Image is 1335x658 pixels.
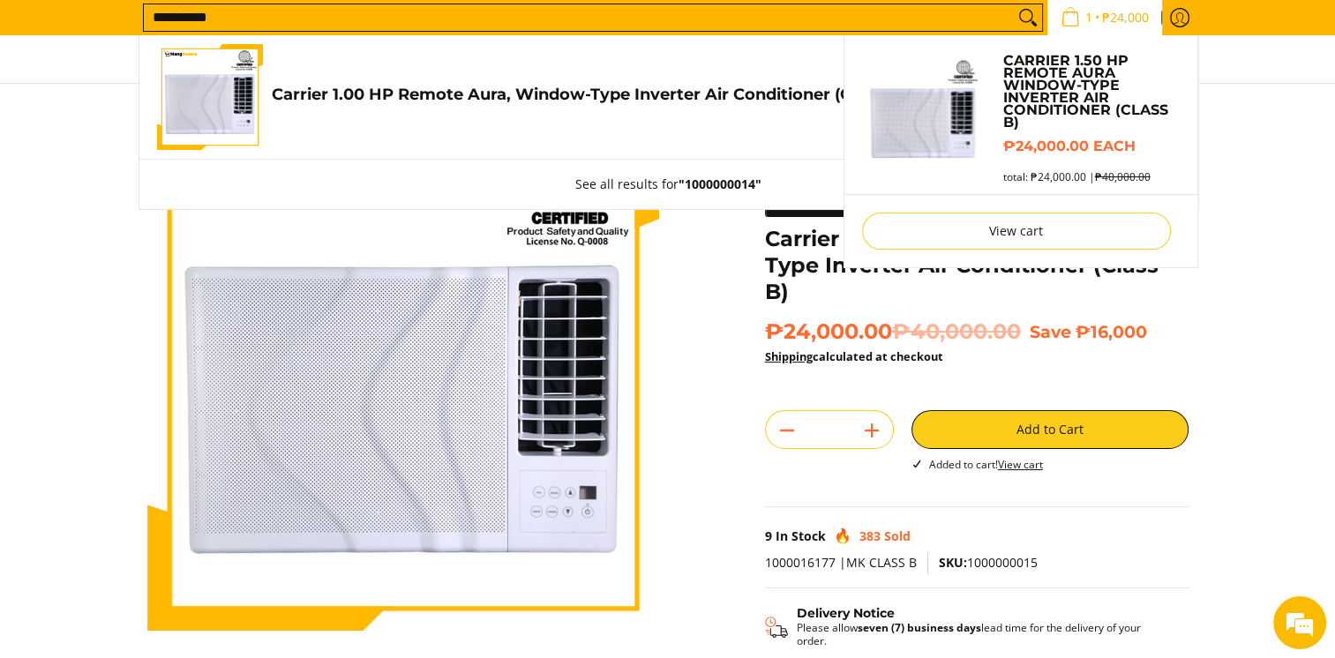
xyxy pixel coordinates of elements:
[765,226,1189,305] h1: Carrier 1.50 HP Remote Aura Window-Type Inverter Air Conditioner (Class B)
[147,119,659,631] img: Carrier 1.50 HP Remote Aura Window-Type Inverter Air Conditioner (Class B)
[765,527,772,544] span: 9
[1076,321,1147,342] span: ₱16,000
[859,527,881,544] span: 383
[102,209,244,387] span: We're online!
[157,44,1181,150] a: Carrier 1.00 HP Remote Aura, Window-Type Inverter Air Conditioner (Class B) Carrier 1.00 HP Remot...
[862,213,1171,250] a: View cart
[765,606,1171,648] button: Shipping & Delivery
[1083,11,1095,24] span: 1
[558,160,779,209] button: See all results for"1000000014"
[157,44,263,150] img: Carrier 1.00 HP Remote Aura, Window-Type Inverter Air Conditioner (Class B)
[776,527,826,544] span: In Stock
[862,53,986,176] img: Default Title Carrier 1.50 HP Remote Aura Window-Type Inverter Air Conditioner (Class B)
[892,318,1021,345] del: ₱40,000.00
[1014,4,1042,31] button: Search
[1055,8,1154,27] span: •
[1002,138,1179,155] h6: ₱24,000.00 each
[92,99,296,122] div: Chat with us now
[884,527,911,544] span: Sold
[797,605,895,621] strong: Delivery Notice
[929,457,1043,472] span: Added to cart!
[765,348,813,364] a: Shipping
[939,554,967,571] span: SKU:
[858,620,981,635] strong: seven (7) business days
[851,416,893,445] button: Add
[9,456,336,518] textarea: Type your message and hit 'Enter'
[1094,169,1150,184] s: ₱40,000.00
[765,348,943,364] strong: calculated at checkout
[1002,55,1179,129] a: Carrier 1.50 HP Remote Aura Window-Type Inverter Air Conditioner (Class B)
[765,554,917,571] span: 1000016177 |MK CLASS B
[1099,11,1151,24] span: ₱24,000
[1002,170,1150,183] span: total: ₱24,000.00 |
[766,416,808,445] button: Subtract
[939,554,1038,571] span: 1000000015
[1030,321,1071,342] span: Save
[998,457,1043,472] a: View cart
[911,410,1189,449] button: Add to Cart
[765,318,1021,345] span: ₱24,000.00
[797,621,1171,647] p: Please allow lead time for the delivery of your order.
[844,35,1198,268] ul: Sub Menu
[679,176,761,192] strong: "1000000014"
[272,85,1181,105] h4: Carrier 1.00 HP Remote Aura, Window-Type Inverter Air Conditioner (Class B)
[289,9,332,51] div: Minimize live chat window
